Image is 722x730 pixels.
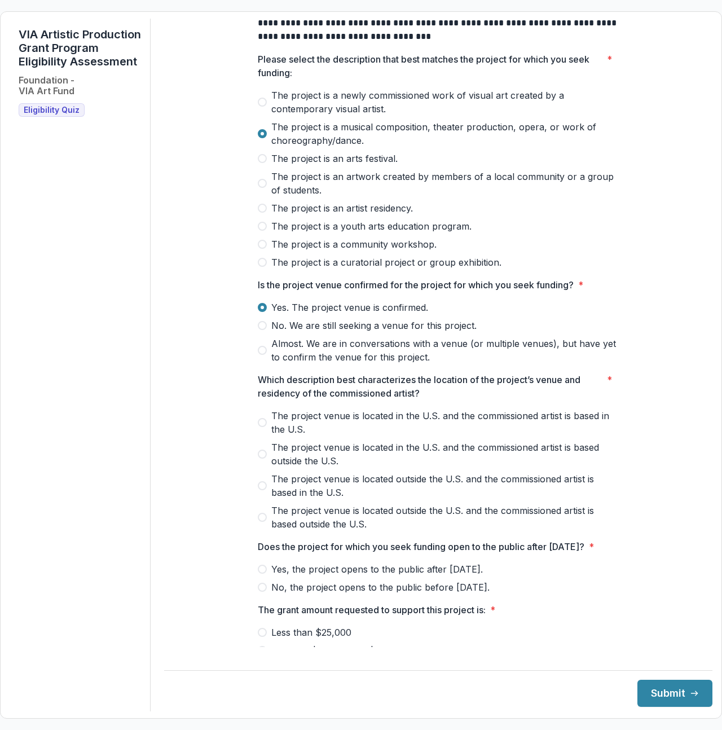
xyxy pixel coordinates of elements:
[271,238,437,251] span: The project is a community workshop.
[258,603,486,617] p: The grant amount requested to support this project is:
[271,152,398,165] span: The project is an arts festival.
[271,201,413,215] span: The project is an artist residency.
[271,441,619,468] span: The project venue is located in the U.S. and the commissioned artist is based outside the U.S.
[258,278,574,292] p: Is the project venue confirmed for the project for which you seek funding?
[271,409,619,436] span: The project venue is located in the U.S. and the commissioned artist is based in the U.S.
[271,120,619,147] span: The project is a musical composition, theater production, opera, or work of choreography/dance.
[271,562,483,576] span: Yes, the project opens to the public after [DATE].
[637,680,712,707] button: Submit
[271,219,472,233] span: The project is a youth arts education program.
[271,626,351,639] span: Less than $25,000
[258,52,602,80] p: Please select the description that best matches the project for which you seek funding:
[271,581,490,594] span: No, the project opens to the public before [DATE].
[258,373,602,400] p: Which description best characterizes the location of the project’s venue and residency of the com...
[271,89,619,116] span: The project is a newly commissioned work of visual art created by a contemporary visual artist.
[271,301,428,314] span: Yes. The project venue is confirmed.
[271,319,477,332] span: No. We are still seeking a venue for this project.
[271,256,501,269] span: The project is a curatorial project or group exhibition.
[19,28,141,68] h1: VIA Artistic Production Grant Program Eligibility Assessment
[24,105,80,115] span: Eligibility Quiz
[271,170,619,197] span: The project is an artwork created by members of a local community or a group of students.
[271,504,619,531] span: The project venue is located outside the U.S. and the commissioned artist is based outside the U.S.
[271,644,410,657] span: Between $25,000 and $100,000
[271,337,619,364] span: Almost. We are in conversations with a venue (or multiple venues), but have yet to confirm the ve...
[19,75,74,96] h2: Foundation - VIA Art Fund
[271,472,619,499] span: The project venue is located outside the U.S. and the commissioned artist is based in the U.S.
[258,540,584,553] p: Does the project for which you seek funding open to the public after [DATE]?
